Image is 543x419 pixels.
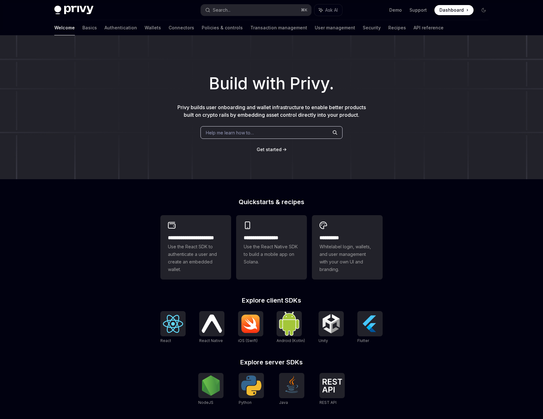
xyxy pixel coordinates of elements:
button: Search...⌘K [201,4,311,16]
span: NodeJS [198,400,213,405]
img: React [163,315,183,333]
img: Flutter [360,314,380,334]
button: Toggle dark mode [479,5,489,15]
img: NodeJS [201,375,221,396]
h2: Quickstarts & recipes [160,199,383,205]
a: Android (Kotlin)Android (Kotlin) [277,311,305,344]
span: Android (Kotlin) [277,338,305,343]
a: API reference [414,20,444,35]
img: React Native [202,315,222,333]
span: iOS (Swift) [238,338,258,343]
span: Flutter [357,338,369,343]
a: Dashboard [434,5,474,15]
span: Ask AI [325,7,338,13]
img: REST API [322,379,342,392]
span: Help me learn how to… [206,129,254,136]
a: UnityUnity [319,311,344,344]
span: Dashboard [439,7,464,13]
h2: Explore server SDKs [160,359,383,365]
a: iOS (Swift)iOS (Swift) [238,311,263,344]
a: Recipes [388,20,406,35]
span: Python [239,400,252,405]
span: React [160,338,171,343]
a: React NativeReact Native [199,311,224,344]
a: Welcome [54,20,75,35]
span: REST API [319,400,337,405]
span: Use the React Native SDK to build a mobile app on Solana. [244,243,299,266]
a: **** *****Whitelabel login, wallets, and user management with your own UI and branding. [312,215,383,280]
span: React Native [199,338,223,343]
a: ReactReact [160,311,186,344]
img: Python [241,375,261,396]
a: Policies & controls [202,20,243,35]
button: Ask AI [314,4,342,16]
div: Search... [213,6,230,14]
a: NodeJSNodeJS [198,373,224,406]
span: Whitelabel login, wallets, and user management with your own UI and branding. [319,243,375,273]
img: Unity [321,314,341,334]
img: Android (Kotlin) [279,312,299,335]
a: Connectors [169,20,194,35]
a: Basics [82,20,97,35]
a: FlutterFlutter [357,311,383,344]
span: Unity [319,338,328,343]
a: REST APIREST API [319,373,345,406]
a: Support [409,7,427,13]
img: Java [282,375,302,396]
span: Java [279,400,288,405]
span: Use the React SDK to authenticate a user and create an embedded wallet. [168,243,224,273]
a: Wallets [145,20,161,35]
a: **** **** **** ***Use the React Native SDK to build a mobile app on Solana. [236,215,307,280]
img: iOS (Swift) [241,314,261,333]
span: Get started [257,147,282,152]
a: PythonPython [239,373,264,406]
a: Demo [389,7,402,13]
a: Authentication [104,20,137,35]
h2: Explore client SDKs [160,297,383,304]
a: User management [315,20,355,35]
a: JavaJava [279,373,304,406]
a: Get started [257,146,282,153]
h1: Build with Privy. [10,71,533,96]
img: dark logo [54,6,93,15]
span: ⌘ K [301,8,307,13]
span: Privy builds user onboarding and wallet infrastructure to enable better products built on crypto ... [177,104,366,118]
a: Transaction management [250,20,307,35]
a: Security [363,20,381,35]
